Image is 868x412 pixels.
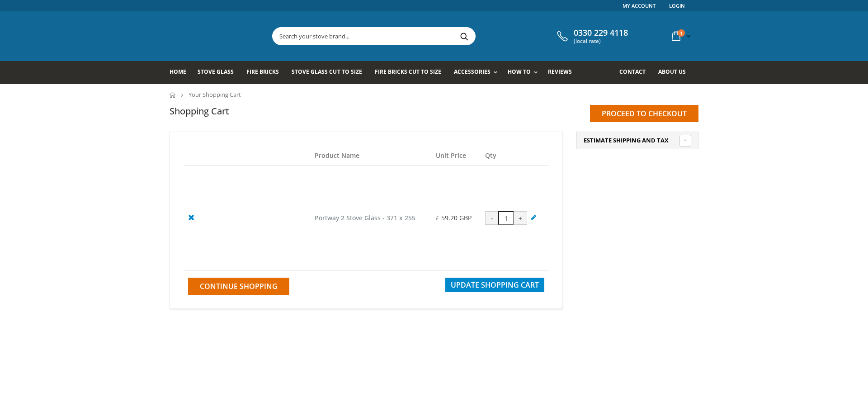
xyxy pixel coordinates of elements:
span: 0330 229 4118 [574,28,628,38]
a: Stove Glass [198,61,241,84]
span: How To [508,68,531,76]
div: + [514,211,527,225]
th: Qty [481,146,549,166]
th: Unit Price [431,146,481,166]
a: Fire Bricks Cut To Size [375,61,448,84]
a: How To [508,61,542,84]
span: Home [170,68,186,76]
a: 0330 229 4118 (local rate) [555,28,628,44]
div: - [485,211,499,225]
span: Stove Glass Cut To Size [292,68,362,76]
span: Continue Shopping [200,281,278,291]
th: Product Name [310,146,431,166]
a: About us [658,61,693,84]
span: 1 [678,29,685,37]
a: 1 [668,27,693,45]
span: (local rate) [574,38,628,44]
a: Home [170,61,193,84]
input: Search your stove brand... [273,28,576,45]
span: About us [658,68,686,76]
span: £ 59.20 GBP [436,213,472,222]
button: Search [454,28,474,45]
a: Reviews [548,61,579,84]
a: Home [170,92,176,98]
span: Fire Bricks Cut To Size [375,68,441,76]
span: Reviews [548,68,572,76]
button: Update Shopping Cart [445,278,544,292]
a: Stove Glass Cut To Size [292,61,368,84]
a: Estimate Shipping and Tax [584,137,691,145]
span: Stove Glass [198,68,234,76]
h1: Shopping Cart [170,105,229,117]
input: Proceed to checkout [590,105,698,122]
span: Your Shopping Cart [189,90,241,99]
a: Contact [619,61,652,84]
span: Fire Bricks [246,68,279,76]
span: Contact [619,68,646,76]
a: Accessories [454,61,502,84]
span: Update Shopping Cart [451,280,539,290]
a: Continue Shopping [188,278,289,295]
a: Fire Bricks [246,61,286,84]
a: Portway 2 Stove Glass - 371 x 255 [315,213,415,222]
span: Accessories [454,68,491,76]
